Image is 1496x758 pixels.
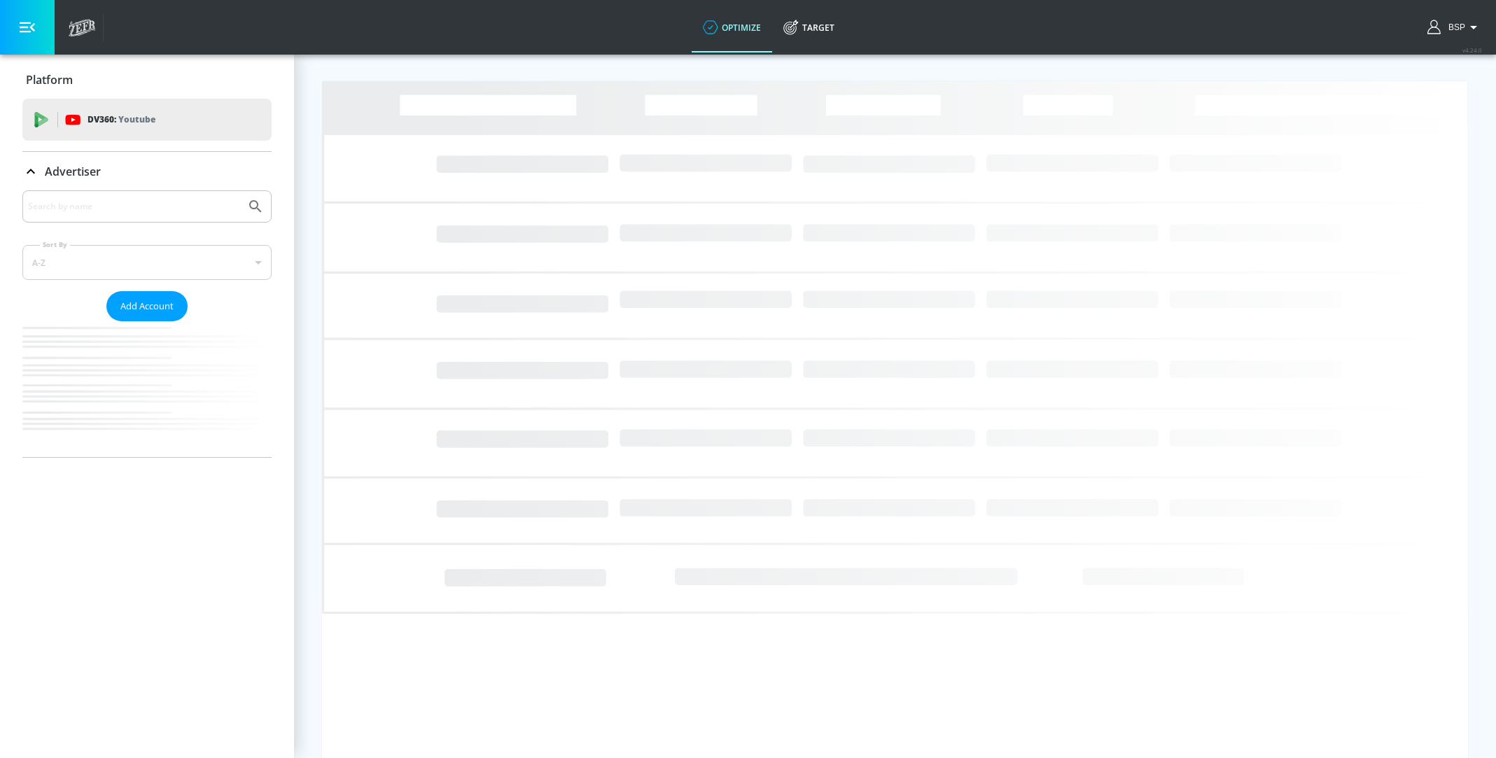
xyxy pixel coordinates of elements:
button: BSP [1427,19,1482,36]
nav: list of Advertiser [22,321,272,457]
div: Advertiser [22,152,272,191]
p: Advertiser [45,164,101,179]
span: Add Account [120,298,174,314]
input: Search by name [28,197,240,216]
div: Platform [22,60,272,99]
p: Youtube [118,112,155,127]
div: DV360: Youtube [22,99,272,141]
span: v 4.24.0 [1462,46,1482,54]
div: A-Z [22,245,272,280]
span: login as: bsp_linking@zefr.com [1443,22,1465,32]
button: Add Account [106,291,188,321]
label: Sort By [40,240,70,249]
div: Advertiser [22,190,272,457]
a: optimize [692,2,772,52]
p: Platform [26,72,73,87]
a: Target [772,2,846,52]
p: DV360: [88,112,155,127]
